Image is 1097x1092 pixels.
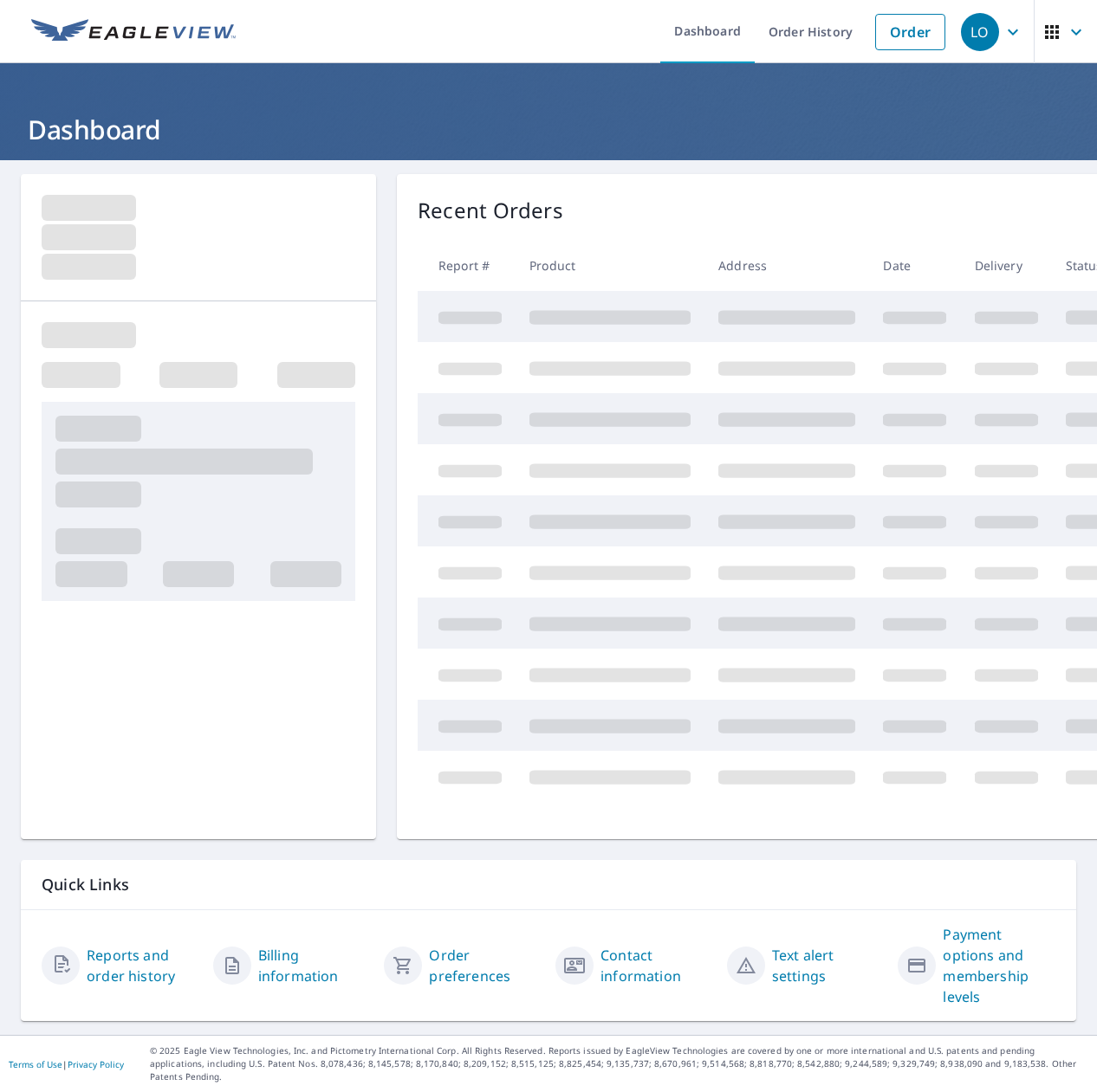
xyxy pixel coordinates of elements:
th: Report # [418,240,516,291]
a: Terms of Use [9,1058,62,1070]
p: Recent Orders [418,195,563,226]
p: © 2025 Eagle View Technologies, Inc. and Pictometry International Corp. All Rights Reserved. Repo... [150,1044,1088,1083]
th: Address [704,240,869,291]
a: Text alert settings [772,945,885,986]
th: Product [516,240,704,291]
a: Privacy Policy [68,1058,124,1070]
a: Billing information [258,945,371,986]
a: Order [875,14,945,50]
h1: Dashboard [21,112,1076,147]
p: Quick Links [42,874,1055,895]
img: EV Logo [31,19,236,45]
p: | [9,1059,124,1069]
th: Date [869,240,960,291]
a: Payment options and membership levels [943,924,1055,1007]
th: Delivery [961,240,1052,291]
a: Reports and order history [87,945,199,986]
a: Order preferences [429,945,542,986]
div: LO [961,13,999,51]
a: Contact information [600,945,713,986]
